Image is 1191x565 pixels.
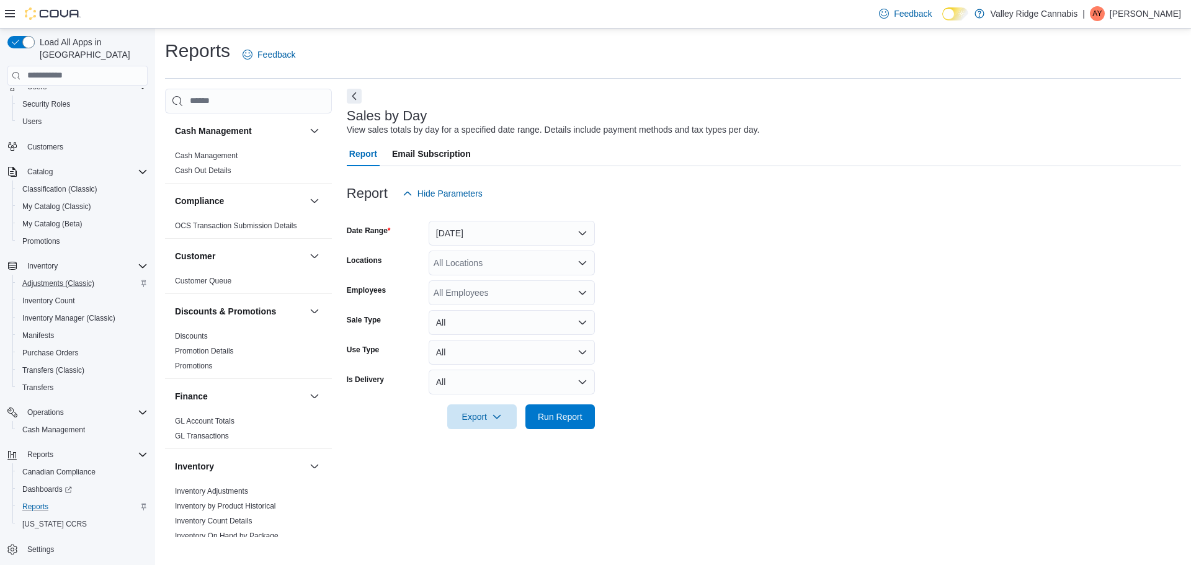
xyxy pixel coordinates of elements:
[175,531,279,541] span: Inventory On Hand by Package
[2,446,153,463] button: Reports
[429,310,595,335] button: All
[17,482,148,497] span: Dashboards
[175,460,214,473] h3: Inventory
[165,148,332,183] div: Cash Management
[175,332,208,340] a: Discounts
[12,421,153,438] button: Cash Management
[175,250,215,262] h3: Customer
[22,139,148,154] span: Customers
[17,216,148,231] span: My Catalog (Beta)
[175,516,252,526] span: Inventory Count Details
[175,431,229,441] span: GL Transactions
[347,256,382,265] label: Locations
[942,7,968,20] input: Dark Mode
[175,487,248,496] a: Inventory Adjustments
[22,140,68,154] a: Customers
[17,422,90,437] a: Cash Management
[17,422,148,437] span: Cash Management
[538,411,582,423] span: Run Report
[25,7,81,20] img: Cova
[22,219,83,229] span: My Catalog (Beta)
[347,123,760,136] div: View sales totals by day for a specified date range. Details include payment methods and tax type...
[22,313,115,323] span: Inventory Manager (Classic)
[175,501,276,511] span: Inventory by Product Historical
[35,36,148,61] span: Load All Apps in [GEOGRAPHIC_DATA]
[12,292,153,309] button: Inventory Count
[22,447,148,462] span: Reports
[347,89,362,104] button: Next
[22,425,85,435] span: Cash Management
[17,234,65,249] a: Promotions
[22,348,79,358] span: Purchase Orders
[12,309,153,327] button: Inventory Manager (Classic)
[22,278,94,288] span: Adjustments (Classic)
[22,202,91,211] span: My Catalog (Classic)
[175,347,234,355] a: Promotion Details
[17,311,120,326] a: Inventory Manager (Classic)
[22,236,60,246] span: Promotions
[2,138,153,156] button: Customers
[175,390,208,403] h3: Finance
[17,380,58,395] a: Transfers
[175,390,305,403] button: Finance
[22,259,63,274] button: Inventory
[175,276,231,286] span: Customer Queue
[17,499,53,514] a: Reports
[175,166,231,176] span: Cash Out Details
[12,463,153,481] button: Canadian Compliance
[165,218,332,238] div: Compliance
[22,405,69,420] button: Operations
[175,361,213,371] span: Promotions
[22,184,97,194] span: Classification (Classic)
[17,465,148,479] span: Canadian Compliance
[22,447,58,462] button: Reports
[175,277,231,285] a: Customer Queue
[175,305,276,318] h3: Discounts & Promotions
[165,38,230,63] h1: Reports
[12,198,153,215] button: My Catalog (Classic)
[17,276,99,291] a: Adjustments (Classic)
[347,315,381,325] label: Sale Type
[17,517,92,532] a: [US_STATE] CCRS
[12,233,153,250] button: Promotions
[17,182,148,197] span: Classification (Classic)
[175,221,297,231] span: OCS Transaction Submission Details
[17,465,100,479] a: Canadian Compliance
[12,96,153,113] button: Security Roles
[175,362,213,370] a: Promotions
[429,370,595,394] button: All
[17,97,75,112] a: Security Roles
[22,331,54,340] span: Manifests
[942,20,943,21] span: Dark Mode
[175,305,305,318] button: Discounts & Promotions
[27,142,63,152] span: Customers
[398,181,488,206] button: Hide Parameters
[238,42,300,67] a: Feedback
[17,517,148,532] span: Washington CCRS
[27,450,53,460] span: Reports
[307,249,322,264] button: Customer
[307,304,322,319] button: Discounts & Promotions
[22,99,70,109] span: Security Roles
[347,226,391,236] label: Date Range
[12,481,153,498] a: Dashboards
[349,141,377,166] span: Report
[17,234,148,249] span: Promotions
[175,125,252,137] h3: Cash Management
[175,432,229,440] a: GL Transactions
[22,541,148,557] span: Settings
[175,195,224,207] h3: Compliance
[392,141,471,166] span: Email Subscription
[17,363,148,378] span: Transfers (Classic)
[17,328,59,343] a: Manifests
[17,293,80,308] a: Inventory Count
[27,261,58,271] span: Inventory
[165,329,332,378] div: Discounts & Promotions
[17,328,148,343] span: Manifests
[175,517,252,525] a: Inventory Count Details
[175,125,305,137] button: Cash Management
[17,345,84,360] a: Purchase Orders
[347,109,427,123] h3: Sales by Day
[1092,6,1102,21] span: AY
[347,186,388,201] h3: Report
